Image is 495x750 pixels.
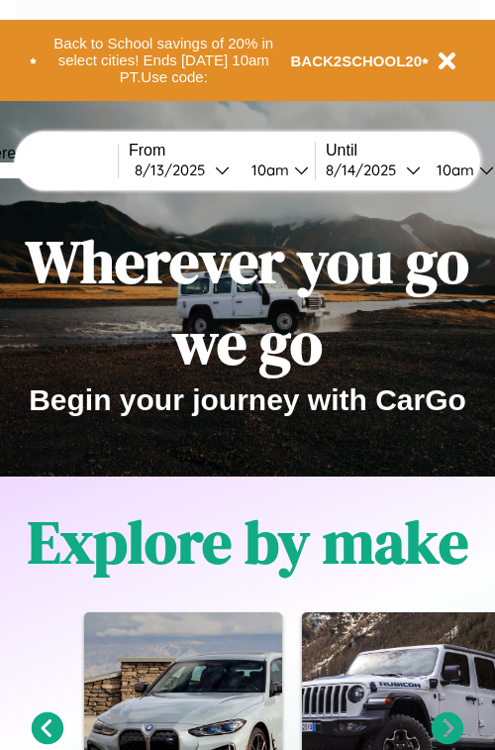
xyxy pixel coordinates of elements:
div: 10am [242,161,294,179]
b: BACK2SCHOOL20 [291,53,423,69]
div: 8 / 13 / 2025 [135,161,215,179]
div: 10am [427,161,479,179]
button: 10am [236,160,315,180]
button: 8/13/2025 [129,160,236,180]
h1: Explore by make [28,501,468,583]
button: Back to School savings of 20% in select cities! Ends [DATE] 10am PT.Use code: [37,30,291,91]
div: 8 / 14 / 2025 [326,161,406,179]
label: From [129,142,315,160]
